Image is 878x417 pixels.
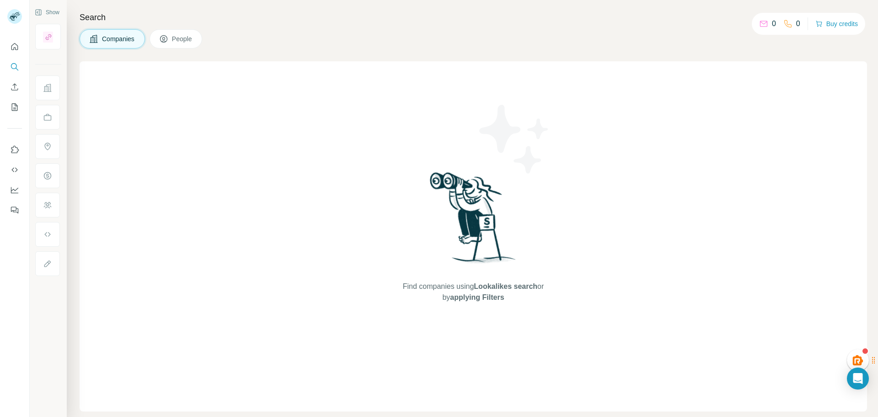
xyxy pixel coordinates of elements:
[7,162,22,178] button: Use Surfe API
[7,141,22,158] button: Use Surfe on LinkedIn
[815,17,858,30] button: Buy credits
[7,182,22,198] button: Dashboard
[172,34,193,43] span: People
[473,98,556,180] img: Surfe Illustration - Stars
[796,18,800,29] p: 0
[772,18,776,29] p: 0
[102,34,135,43] span: Companies
[847,368,869,390] div: Open Intercom Messenger
[7,79,22,95] button: Enrich CSV
[450,293,504,301] span: applying Filters
[474,282,537,290] span: Lookalikes search
[400,281,546,303] span: Find companies using or by
[7,59,22,75] button: Search
[7,38,22,55] button: Quick start
[28,5,66,19] button: Show
[426,170,521,272] img: Surfe Illustration - Woman searching with binoculars
[80,11,867,24] h4: Search
[7,202,22,218] button: Feedback
[7,99,22,115] button: My lists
